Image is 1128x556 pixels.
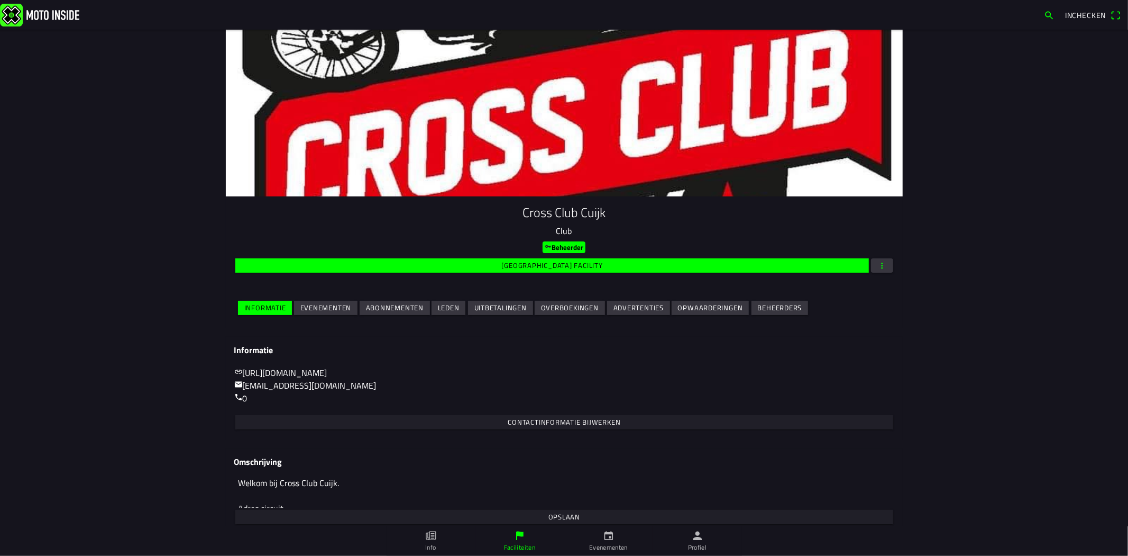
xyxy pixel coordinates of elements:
a: search [1039,6,1060,24]
ion-label: Evenementen [589,543,628,552]
h3: Omschrijving [234,457,894,467]
ion-icon: link [234,367,243,376]
ion-button: Opwaarderingen [672,301,749,315]
ion-badge: Beheerder [543,241,585,253]
ion-button: Contactinformatie bijwerken [235,415,893,429]
textarea: Welkom bij Cross Club Cuijk. Adres circuit: [STREET_ADDRESS] Tijdens vrije trainingen laten wij e... [234,471,894,508]
ion-button: Overboekingen [535,301,605,315]
a: Incheckenqr scanner [1060,6,1126,24]
h1: Cross Club Cuijk [234,205,894,220]
ion-label: Profiel [688,543,707,552]
ion-icon: flag [514,530,526,542]
ion-label: Faciliteiten [504,543,535,552]
a: link[URL][DOMAIN_NAME] [234,366,327,379]
ion-icon: calendar [603,530,615,542]
ion-icon: call [234,393,243,401]
ion-button: Informatie [238,301,292,315]
ion-button: [GEOGRAPHIC_DATA] facility [235,258,869,273]
ion-icon: mail [234,380,243,389]
p: Club [234,225,894,237]
ion-button: Leden [432,301,465,315]
ion-icon: key [545,243,552,250]
ion-button: Uitbetalingen [468,301,533,315]
ion-button: Opslaan [235,510,893,524]
ion-icon: person [692,530,703,542]
a: call0 [234,392,247,405]
span: Inchecken [1065,10,1106,21]
ion-button: Beheerders [751,301,808,315]
a: mail[EMAIL_ADDRESS][DOMAIN_NAME] [234,379,377,392]
ion-button: Abonnementen [360,301,430,315]
ion-button: Advertenties [607,301,670,315]
ion-label: Info [425,543,436,552]
ion-button: Evenementen [294,301,357,315]
h3: Informatie [234,345,894,355]
ion-icon: paper [425,530,437,542]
